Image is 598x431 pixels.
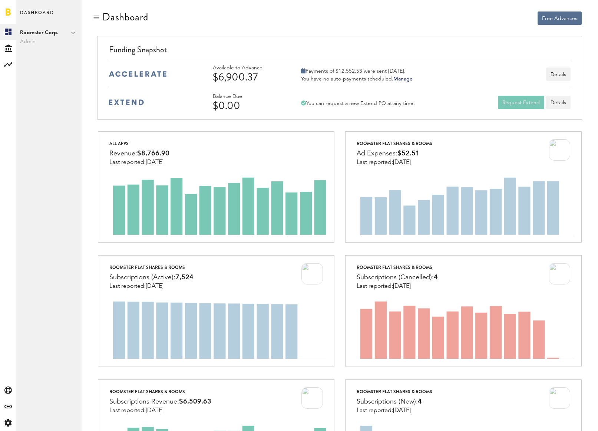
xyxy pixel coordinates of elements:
span: 4 [418,398,422,405]
button: Free Advances [538,11,582,25]
div: Roomster flat shares & rooms [357,263,438,272]
div: Roomster flat shares & rooms [357,139,432,148]
div: Roomster flat shares & rooms [109,387,211,396]
span: Admin [20,37,78,46]
img: extend-medium-blue-logo.svg [109,99,144,105]
div: Roomster flat shares & rooms [109,263,194,272]
div: Last reported: [109,407,211,414]
text: 8K [107,299,112,303]
div: $0.00 [213,100,283,112]
span: 4 [434,274,438,281]
div: Last reported: [357,159,432,166]
div: Ad Expenses: [357,148,432,159]
div: Dashboard [102,11,148,23]
text: 100 [352,333,359,337]
span: 7,524 [175,274,194,281]
div: Subscriptions (New): [357,396,432,407]
img: 100x100bb_3Hlnjwi.jpg [301,387,323,409]
span: $8,766.90 [137,150,169,157]
div: Funding Snapshot [109,44,570,60]
img: 100x100bb_3Hlnjwi.jpg [549,387,570,409]
text: 0 [356,357,359,361]
div: Payments of $12,552.53 were sent [DATE]. [301,68,413,75]
div: Last reported: [357,407,432,414]
div: Roomster flat shares & rooms [357,387,432,396]
div: You have no auto-payments scheduled. [301,76,413,82]
text: 20 [354,213,359,216]
div: Last reported: [109,159,169,166]
img: 100x100bb_3Hlnjwi.jpg [549,139,570,161]
span: [DATE] [393,283,411,289]
span: $6,509.63 [179,398,211,405]
text: 6K [107,313,112,317]
span: Dashboard [20,8,54,24]
text: 200 [352,309,359,313]
text: 0 [109,357,111,361]
a: Details [546,96,571,109]
iframe: Opens a widget where you can find more information [540,409,591,427]
button: Details [546,68,571,81]
span: [DATE] [393,408,411,414]
div: You can request a new Extend PO at any time. [301,100,415,107]
text: 60 [354,172,359,175]
span: [DATE] [146,408,163,414]
div: Subscriptions (Cancelled): [357,272,438,283]
a: Manage [393,76,413,82]
div: Last reported: [357,283,438,290]
text: 4K [107,328,112,332]
div: Balance Due [213,93,283,100]
text: 0 [109,233,111,237]
span: [DATE] [146,159,163,165]
text: 2K [107,342,112,346]
img: 100x100bb_3Hlnjwi.jpg [301,263,323,284]
span: Roomster Corp. [20,28,78,37]
div: Subscriptions Revenue: [109,396,211,407]
text: 40 [354,192,359,196]
div: $6,900.37 [213,71,283,83]
img: accelerate-medium-blue-logo.svg [109,71,166,77]
text: 5K [107,202,112,205]
text: 10K [105,171,112,175]
span: [DATE] [146,283,163,289]
div: Last reported: [109,283,194,290]
span: $52.51 [397,150,420,157]
button: Request Extend [498,96,544,109]
div: Available to Advance [213,65,283,71]
div: Revenue: [109,148,169,159]
div: Subscriptions (Active): [109,272,194,283]
text: 0 [356,233,359,237]
div: All apps [109,139,169,148]
span: [DATE] [393,159,411,165]
img: 100x100bb_3Hlnjwi.jpg [549,263,570,284]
